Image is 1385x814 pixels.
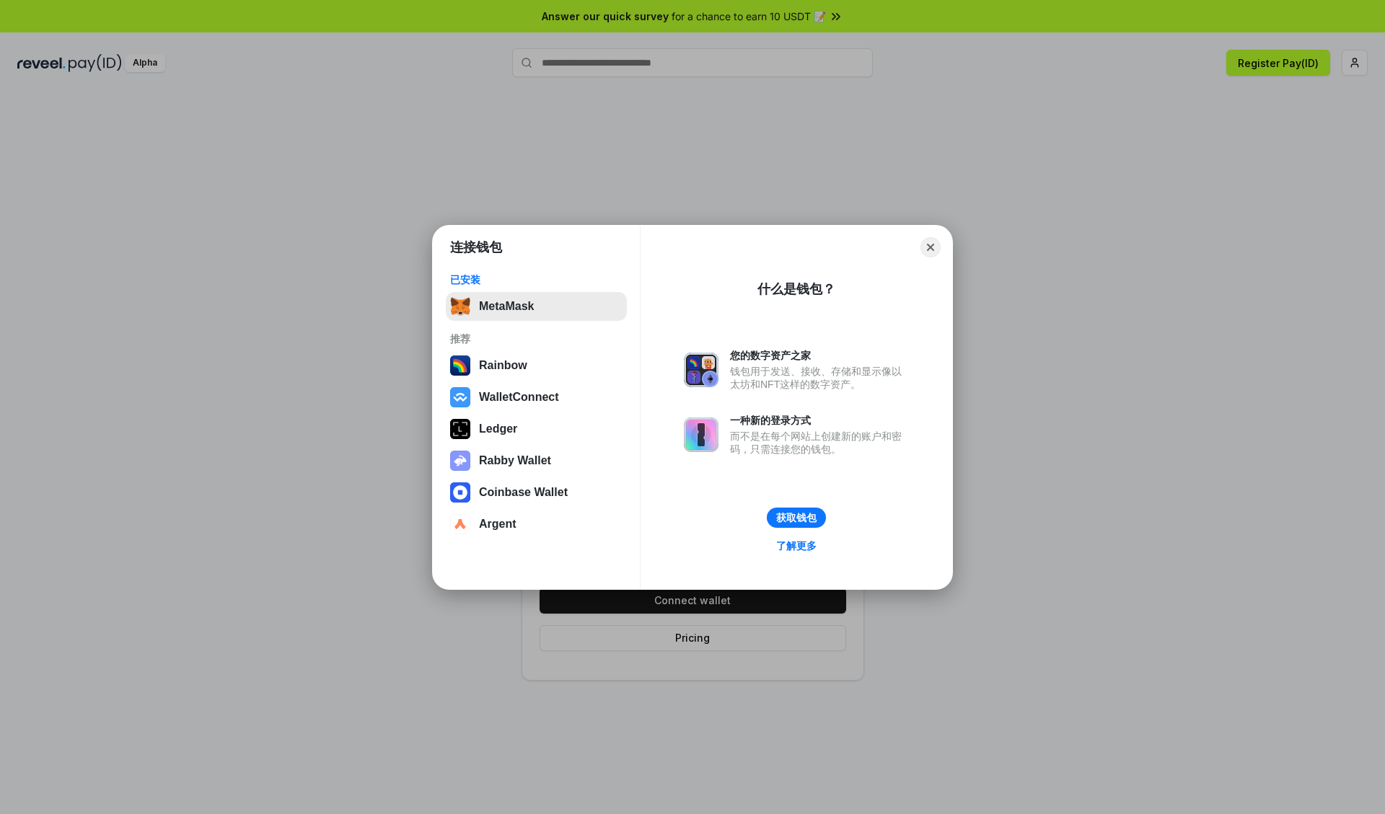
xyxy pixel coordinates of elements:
[450,482,470,503] img: svg+xml,%3Csvg%20width%3D%2228%22%20height%3D%2228%22%20viewBox%3D%220%200%2028%2028%22%20fill%3D...
[450,273,623,286] div: 已安装
[446,446,627,475] button: Rabby Wallet
[479,300,534,313] div: MetaMask
[446,510,627,539] button: Argent
[450,387,470,407] img: svg+xml,%3Csvg%20width%3D%2228%22%20height%3D%2228%22%20viewBox%3D%220%200%2028%2028%22%20fill%3D...
[730,414,909,427] div: 一种新的登录方式
[479,454,551,467] div: Rabby Wallet
[446,478,627,507] button: Coinbase Wallet
[450,296,470,317] img: svg+xml,%3Csvg%20fill%3D%22none%22%20height%3D%2233%22%20viewBox%3D%220%200%2035%2033%22%20width%...
[446,383,627,412] button: WalletConnect
[684,353,718,387] img: svg+xml,%3Csvg%20xmlns%3D%22http%3A%2F%2Fwww.w3.org%2F2000%2Fsvg%22%20fill%3D%22none%22%20viewBox...
[730,430,909,456] div: 而不是在每个网站上创建新的账户和密码，只需连接您的钱包。
[776,539,817,552] div: 了解更多
[768,536,825,555] a: 了解更多
[479,486,568,499] div: Coinbase Wallet
[730,365,909,391] div: 钱包用于发送、接收、存储和显示像以太坊和NFT这样的数字资产。
[479,423,517,435] div: Ledger
[446,415,627,443] button: Ledger
[757,280,835,298] div: 什么是钱包？
[450,355,470,376] img: svg+xml,%3Csvg%20width%3D%22120%22%20height%3D%22120%22%20viewBox%3D%220%200%20120%20120%22%20fil...
[479,518,516,531] div: Argent
[450,239,502,256] h1: 连接钱包
[450,514,470,534] img: svg+xml,%3Csvg%20width%3D%2228%22%20height%3D%2228%22%20viewBox%3D%220%200%2028%2028%22%20fill%3D...
[446,351,627,380] button: Rainbow
[450,332,623,345] div: 推荐
[450,451,470,471] img: svg+xml,%3Csvg%20xmlns%3D%22http%3A%2F%2Fwww.w3.org%2F2000%2Fsvg%22%20fill%3D%22none%22%20viewBox...
[920,237,941,257] button: Close
[776,511,817,524] div: 获取钱包
[479,391,559,404] div: WalletConnect
[446,292,627,321] button: MetaMask
[450,419,470,439] img: svg+xml,%3Csvg%20xmlns%3D%22http%3A%2F%2Fwww.w3.org%2F2000%2Fsvg%22%20width%3D%2228%22%20height%3...
[684,417,718,452] img: svg+xml,%3Csvg%20xmlns%3D%22http%3A%2F%2Fwww.w3.org%2F2000%2Fsvg%22%20fill%3D%22none%22%20viewBox...
[767,508,826,528] button: 获取钱包
[479,359,527,372] div: Rainbow
[730,349,909,362] div: 您的数字资产之家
